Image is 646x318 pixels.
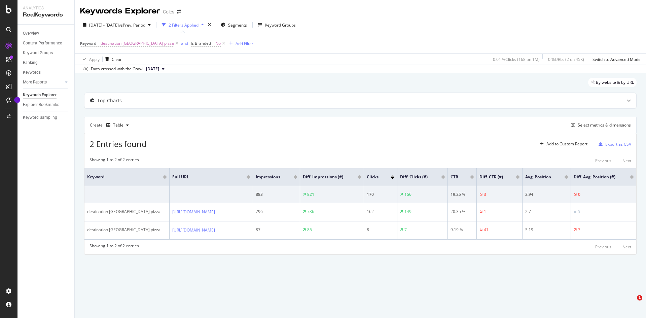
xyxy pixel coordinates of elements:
a: Overview [23,30,70,37]
div: Top Charts [97,97,122,104]
div: Clear [112,57,122,62]
a: Ranking [23,59,70,66]
div: Keywords Explorer [23,92,57,99]
div: Showing 1 to 2 of 2 entries [89,157,139,165]
div: 19.25 % [451,191,474,198]
span: 2025 Aug. 23rd [146,66,159,72]
span: Full URL [172,174,237,180]
span: Segments [228,22,247,28]
span: 1 [637,295,642,301]
div: 5.19 [525,227,568,233]
a: [URL][DOMAIN_NAME] [172,209,215,215]
iframe: Intercom live chat [623,295,639,311]
button: [DATE] [143,65,167,73]
span: = [212,40,214,46]
div: Next [622,244,631,250]
button: and [181,40,188,46]
button: Clear [103,54,122,65]
div: 736 [307,209,314,215]
span: Diff. Clicks (#) [400,174,431,180]
div: Add to Custom Report [546,142,587,146]
span: Clicks [367,174,381,180]
span: Avg. Position [525,174,554,180]
a: Keywords Explorer [23,92,70,99]
span: Diff. CTR (#) [479,174,506,180]
div: Export as CSV [605,141,631,147]
button: 2 Filters Applied [159,20,207,30]
div: 821 [307,191,314,198]
div: legacy label [588,78,637,87]
div: 41 [484,227,489,233]
div: 883 [256,191,297,198]
button: Apply [80,54,100,65]
div: 3 [484,191,486,198]
div: Keywords Explorer [80,5,160,17]
button: Switch to Advanced Mode [590,54,641,65]
span: No [215,39,221,48]
div: times [207,22,212,28]
div: Previous [595,158,611,164]
span: 2 Entries found [89,138,147,149]
div: Ranking [23,59,38,66]
a: Content Performance [23,40,70,47]
div: Tooltip anchor [14,97,20,103]
div: 156 [404,191,411,198]
span: [DATE] - [DATE] [89,22,119,28]
div: arrow-right-arrow-left [177,9,181,14]
button: Previous [595,157,611,165]
a: Keyword Sampling [23,114,70,121]
div: 0.01 % Clicks ( 168 on 1M ) [493,57,540,62]
button: Next [622,243,631,251]
div: Select metrics & dimensions [578,122,631,128]
div: Showing 1 to 2 of 2 entries [89,243,139,251]
button: Select metrics & dimensions [568,121,631,129]
div: 0 [578,209,580,215]
span: = [97,40,100,46]
span: Keyword [87,174,153,180]
button: Segments [218,20,250,30]
div: 20.35 % [451,209,474,215]
button: Next [622,157,631,165]
div: 7 [404,227,407,233]
div: Data crossed with the Crawl [91,66,143,72]
div: 9.19 % [451,227,474,233]
div: Keywords [23,69,41,76]
span: Diff. Impressions (#) [303,174,348,180]
div: Analytics [23,5,69,11]
span: Impressions [256,174,284,180]
div: 1 [484,209,486,215]
div: 87 [256,227,297,233]
div: Coles [163,8,174,15]
div: Overview [23,30,39,37]
button: [DATE] - [DATE]vsPrev. Period [80,20,153,30]
div: 2.94 [525,191,568,198]
div: More Reports [23,79,47,86]
div: 162 [367,209,394,215]
div: 85 [307,227,312,233]
div: 3 [578,227,580,233]
div: Switch to Advanced Mode [593,57,641,62]
div: destination [GEOGRAPHIC_DATA] pizza [87,209,167,215]
div: RealKeywords [23,11,69,19]
div: Add Filter [236,41,253,46]
div: Content Performance [23,40,62,47]
div: Keyword Groups [23,49,53,57]
div: 0 [578,191,580,198]
div: Explorer Bookmarks [23,101,59,108]
div: 8 [367,227,394,233]
div: Apply [89,57,100,62]
a: More Reports [23,79,63,86]
div: Next [622,158,631,164]
div: Table [113,123,123,127]
div: 2.7 [525,209,568,215]
button: Add Filter [226,39,253,47]
div: 170 [367,191,394,198]
span: Keyword [80,40,96,46]
div: 796 [256,209,297,215]
div: Create [90,120,132,131]
a: Keywords [23,69,70,76]
span: Diff. Avg. Position (#) [574,174,620,180]
div: 0 % URLs ( 2 on 45K ) [548,57,584,62]
div: Keyword Groups [265,22,296,28]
